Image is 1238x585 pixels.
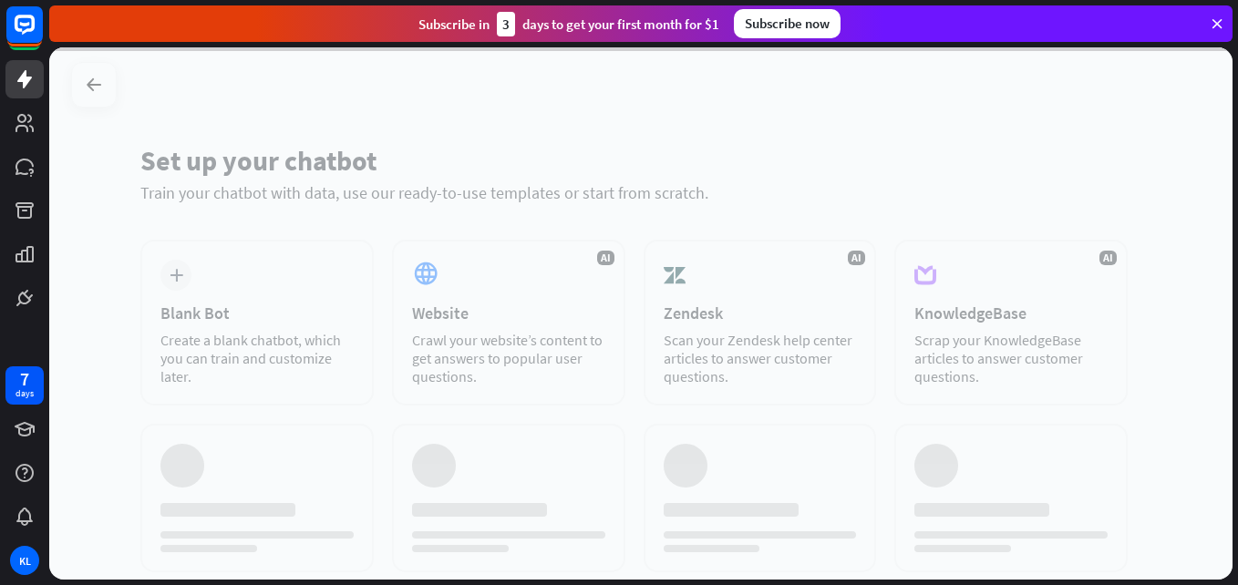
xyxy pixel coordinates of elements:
[418,12,719,36] div: Subscribe in days to get your first month for $1
[20,371,29,387] div: 7
[5,366,44,405] a: 7 days
[497,12,515,36] div: 3
[734,9,841,38] div: Subscribe now
[15,387,34,400] div: days
[10,546,39,575] div: KL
